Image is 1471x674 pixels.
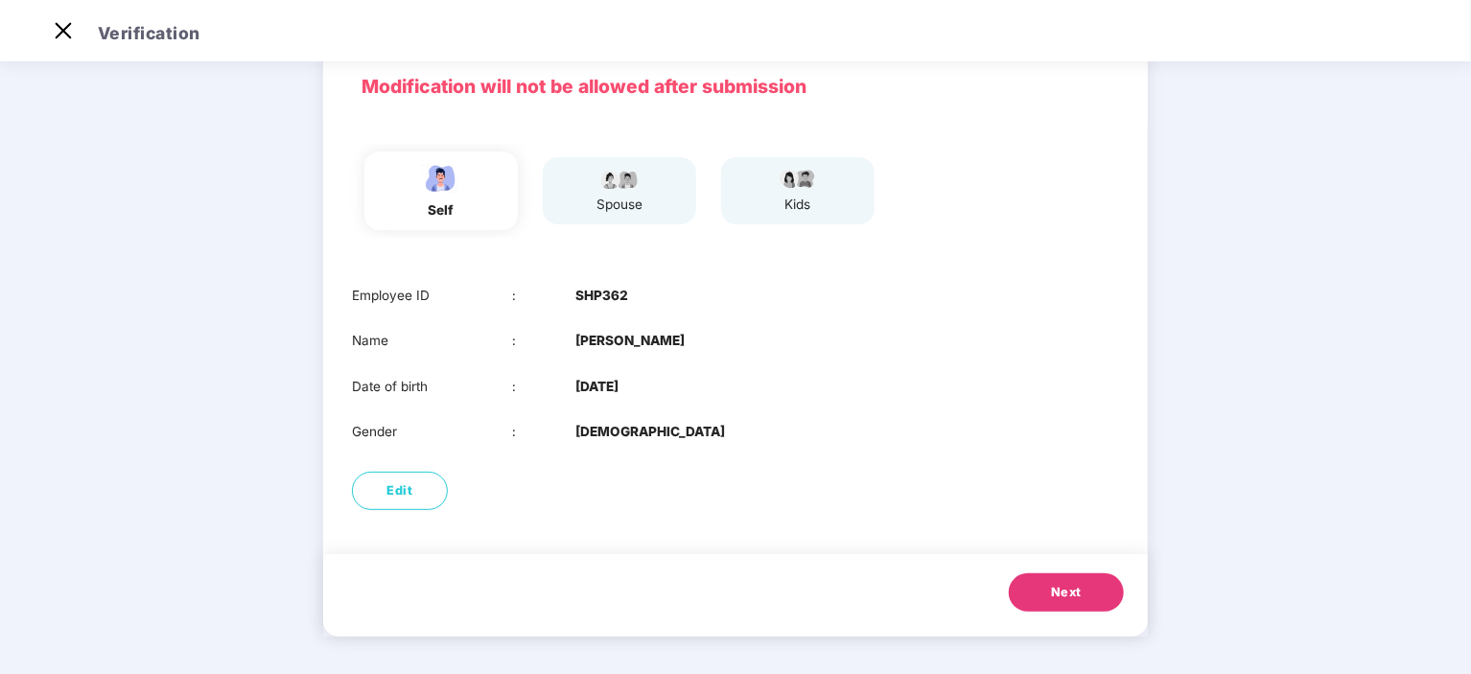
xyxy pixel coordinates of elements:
div: : [512,286,576,306]
p: Modification will not be allowed after submission [362,72,1109,101]
div: spouse [595,195,643,215]
div: : [512,422,576,442]
b: [DEMOGRAPHIC_DATA] [575,422,725,442]
img: svg+xml;base64,PHN2ZyBpZD0iRW1wbG95ZWVfbWFsZSIgeG1sbnM9Imh0dHA6Ly93d3cudzMub3JnLzIwMDAvc3ZnIiB3aW... [417,161,465,195]
div: : [512,377,576,397]
span: Edit [387,481,413,500]
div: Gender [352,422,512,442]
div: Employee ID [352,286,512,306]
b: SHP362 [575,286,628,306]
img: svg+xml;base64,PHN2ZyB4bWxucz0iaHR0cDovL3d3dy53My5vcmcvMjAwMC9zdmciIHdpZHRoPSI3OS4wMzciIGhlaWdodD... [774,167,822,190]
div: Date of birth [352,377,512,397]
span: Next [1051,583,1082,602]
div: kids [774,195,822,215]
img: svg+xml;base64,PHN2ZyB4bWxucz0iaHR0cDovL3d3dy53My5vcmcvMjAwMC9zdmciIHdpZHRoPSI5Ny44OTciIGhlaWdodD... [595,167,643,190]
button: Edit [352,472,448,510]
b: [DATE] [575,377,619,397]
button: Next [1009,573,1124,612]
div: Name [352,331,512,351]
div: self [417,200,465,221]
div: : [512,331,576,351]
b: [PERSON_NAME] [575,331,685,351]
